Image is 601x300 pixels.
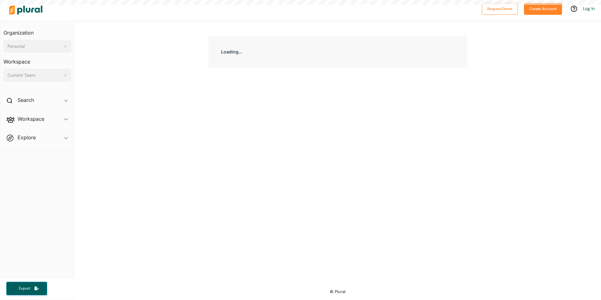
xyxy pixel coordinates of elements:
[14,286,35,291] span: Export
[330,289,345,294] small: © Plural
[3,53,71,66] h3: Workspace
[482,5,518,12] a: Request Demo
[524,3,562,15] button: Create Account
[8,72,61,79] div: Current Team
[208,36,467,68] div: Loading...
[18,97,34,103] h2: Search
[524,5,562,12] a: Create Account
[6,282,47,295] button: Export
[482,3,518,15] button: Request Demo
[583,6,595,11] a: Log In
[3,24,71,37] h3: Organization
[8,43,61,50] div: Personal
